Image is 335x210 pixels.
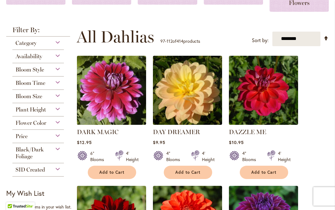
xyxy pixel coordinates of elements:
strong: Filter By: [6,27,70,37]
button: Add to Cart [88,166,136,179]
span: Add to Cart [251,170,277,175]
span: $9.95 [153,139,165,145]
span: Add to Cart [175,170,201,175]
p: - of products [160,36,200,46]
span: 414 [176,38,183,44]
span: Bloom Time [16,80,45,86]
img: DAZZLE ME [229,56,298,125]
span: SID Created [16,166,45,173]
span: $12.95 [77,139,92,145]
span: 97 [160,38,165,44]
a: DAY DREAMER [153,120,222,126]
div: 4" Blooms [166,150,184,163]
a: DARK MAGIC [77,120,146,126]
div: 4' Height [126,150,139,163]
iframe: Launch Accessibility Center [5,188,22,205]
div: 4' Height [278,150,291,163]
span: Black/Dark Foliage [16,146,44,160]
img: DARK MAGIC [77,56,146,125]
span: Bloom Style [16,66,44,73]
div: 4' Height [202,150,215,163]
div: 4" Blooms [242,150,260,163]
a: DAZZLE ME [229,120,298,126]
span: $10.95 [229,139,244,145]
span: All Dahlias [77,28,154,46]
button: Add to Cart [164,166,212,179]
span: Plant Height [16,106,46,113]
span: Price [16,133,28,140]
span: Flower Color [16,120,46,126]
img: DAY DREAMER [153,56,222,125]
div: 6" Blooms [90,150,108,163]
span: Add to Cart [99,170,125,175]
span: Bloom Size [16,93,42,100]
a: DAZZLE ME [229,128,266,136]
strong: My Wish List [6,189,44,198]
label: Sort by: [252,35,269,46]
a: DAY DREAMER [153,128,200,136]
a: DARK MAGIC [77,128,118,136]
span: Category [16,40,37,46]
button: Add to Cart [240,166,288,179]
div: You have no items in your wish list. [6,204,74,210]
span: Availability [16,53,42,60]
span: 112 [167,38,172,44]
